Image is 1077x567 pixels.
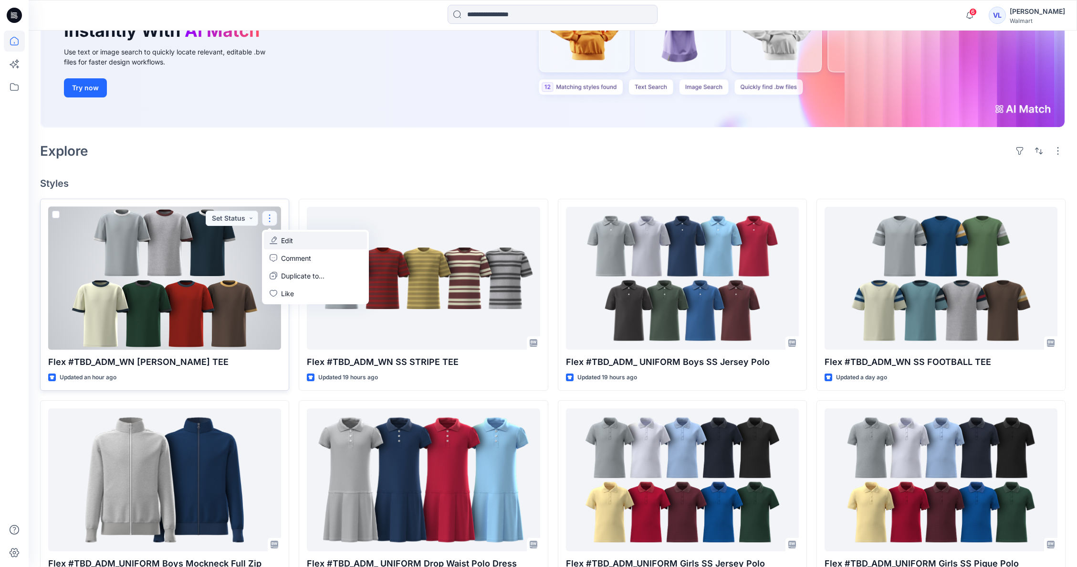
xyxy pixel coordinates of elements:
[281,253,311,263] p: Comment
[566,355,799,369] p: Flex #TBD_ADM_ UNIFORM Boys SS Jersey Polo
[40,143,88,159] h2: Explore
[281,235,293,246] p: Edit
[264,232,367,249] a: Edit
[969,8,977,16] span: 6
[64,78,107,97] button: Try now
[577,373,637,383] p: Updated 19 hours ago
[48,355,281,369] p: Flex #TBD_ADM_WN [PERSON_NAME] TEE
[281,271,324,281] p: Duplicate to...
[48,207,281,350] a: Flex #TBD_ADM_WN SS RINGER TEE
[307,207,540,350] a: Flex #TBD_ADM_WN SS STRIPE TEE
[307,408,540,551] a: Flex #TBD_ADM_ UNIFORM Drop Waist Polo Dress
[307,355,540,369] p: Flex #TBD_ADM_WN SS STRIPE TEE
[60,373,116,383] p: Updated an hour ago
[318,373,378,383] p: Updated 19 hours ago
[825,207,1057,350] a: Flex #TBD_ADM_WN SS FOOTBALL TEE
[989,7,1006,24] div: VL
[566,408,799,551] a: Flex #TBD_ADM_UNIFORM Girls SS Jersey Polo
[566,207,799,350] a: Flex #TBD_ADM_ UNIFORM Boys SS Jersey Polo
[281,289,294,299] p: Like
[185,20,260,41] span: AI Match
[825,408,1057,551] a: Flex #TBD_ADM_UNIFORM Girls SS Pique Polo
[1010,17,1065,24] div: Walmart
[825,355,1057,369] p: Flex #TBD_ADM_WN SS FOOTBALL TEE
[64,47,279,67] div: Use text or image search to quickly locate relevant, editable .bw files for faster design workflows.
[48,408,281,551] a: Flex #TBD_ADM_UNIFORM Boys Mockneck Full Zip
[40,178,1066,189] h4: Styles
[836,373,887,383] p: Updated a day ago
[1010,6,1065,17] div: [PERSON_NAME]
